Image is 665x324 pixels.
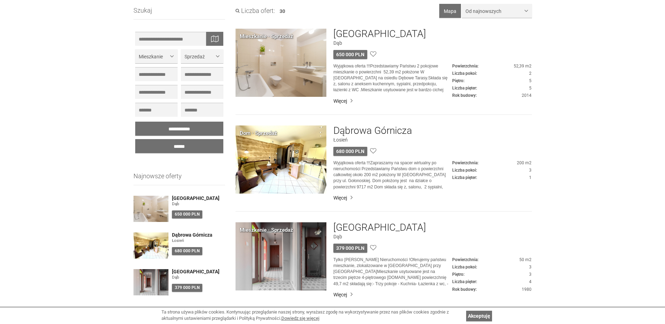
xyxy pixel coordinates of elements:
dt: Liczba pięter: [452,279,477,285]
dt: Powierzchnia: [452,160,478,166]
button: Mieszkanie [135,49,178,63]
img: Dom Sprzedaż Dąbrowa Górnicza Łosień Gołonoska [236,125,326,194]
dd: 50 m2 [452,257,532,263]
div: 680 000 PLN [172,247,202,255]
dt: Powierzchnia: [452,63,478,69]
dt: Liczba pięter: [452,85,477,91]
dt: Piętro: [452,272,464,278]
div: Dom · Sprzedaż [240,130,277,137]
a: Dąbrowa Górnicza [333,125,412,136]
a: Więcej [333,194,532,201]
img: Mieszkanie Sprzedaż Katowice Dąb Johna Baildona [236,29,326,97]
figure: Dąb [172,201,225,207]
a: [GEOGRAPHIC_DATA] [333,29,426,39]
figure: Łosień [172,238,225,244]
figure: Łosień [333,136,532,143]
figure: Dąb [172,274,225,280]
a: [GEOGRAPHIC_DATA] [333,222,426,233]
dt: Rok budowy: [452,287,477,293]
a: Więcej [333,291,532,298]
dd: 1980 [452,287,532,293]
p: Wyjątkowa oferta !!!Przedstawiamy Państwu 2 pokojowe mieszkanie o powierzchni 52,39 m2 położone W... [333,63,452,93]
dd: 3 [452,272,532,278]
a: Dowiedz się więcej [281,316,319,321]
dd: 5 [452,78,532,84]
div: Wyszukaj na mapie [206,32,223,46]
a: [GEOGRAPHIC_DATA] [172,196,225,201]
dd: 5 [452,85,532,91]
button: Od najnowszych [462,4,532,18]
h3: Szukaj [133,7,225,20]
div: 379 000 PLN [172,284,202,292]
dt: Rok budowy: [452,93,477,99]
figure: Dąb [333,233,532,240]
a: Więcej [333,98,532,105]
div: 379 000 PLN [333,244,367,253]
div: Mieszkanie · Sprzedaż [240,226,293,234]
dd: 3 [452,167,532,173]
span: 30 [280,8,285,14]
dd: 2014 [452,93,532,99]
dd: 200 m2 [452,160,532,166]
dt: Liczba pokoi: [452,167,477,173]
dd: 2 [452,71,532,77]
button: Mapa [439,4,461,18]
figure: Dąb [333,39,532,46]
div: Mieszkanie · Sprzedaż [240,33,293,40]
dt: Liczba pokoi: [452,264,477,270]
a: [GEOGRAPHIC_DATA] [172,269,225,274]
span: Mieszkanie [139,53,169,60]
div: 680 000 PLN [333,147,367,156]
button: Sprzedaż [181,49,223,63]
a: Dąbrowa Górnicza [172,232,225,238]
dd: 4 [452,279,532,285]
a: Akceptuję [466,311,492,321]
dt: Liczba pięter: [452,175,477,181]
dd: 3 [452,264,532,270]
span: Sprzedaż [185,53,215,60]
span: Od najnowszych [465,8,523,15]
div: Ta strona używa plików cookies. Kontynuując przeglądanie naszej strony, wyrażasz zgodę na wykorzy... [161,309,463,322]
h3: Liczba ofert: [236,7,275,14]
dt: Powierzchnia: [452,257,478,263]
dt: Piętro: [452,78,464,84]
img: Mieszkanie Sprzedaż Katowice Dąb Złota [236,222,326,290]
dd: 1 [452,175,532,181]
p: Tylko [PERSON_NAME] Nieruchomości !Oferujemy państwu mieszkanie, zlokalizowane w [GEOGRAPHIC_DATA... [333,257,452,287]
dd: 52,39 m2 [452,63,532,69]
h3: Najnowsze oferty [133,173,225,185]
div: 650 000 PLN [333,50,367,59]
p: Wyjątkowa oferta !!!Zapraszamy na spacer wirtualny po nieruchomości Przedstawiamy Państwu dom o p... [333,160,452,190]
div: 650 000 PLN [172,210,202,218]
dt: Liczba pokoi: [452,71,477,77]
